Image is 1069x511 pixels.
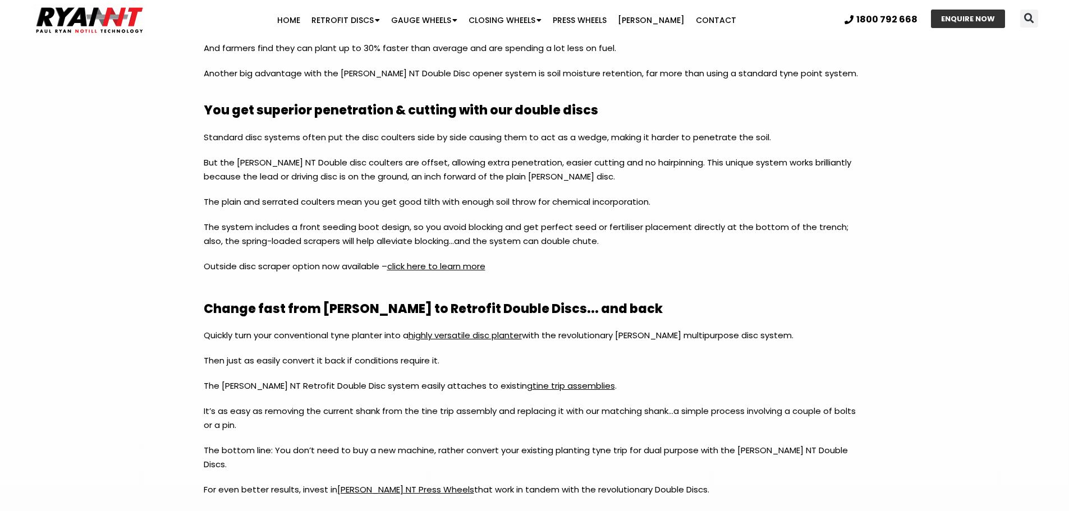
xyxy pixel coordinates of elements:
a: ENQUIRE NOW [931,10,1005,28]
h2: Change fast from [PERSON_NAME] to Retrofit Double Discs... and back [204,301,866,317]
div: Search [1020,10,1038,27]
p: The bottom line: You don’t need to buy a new machine, rather convert your existing planting tyne ... [204,443,866,482]
a: tine trip assemblies [533,380,615,392]
a: Contact [690,9,742,31]
p: It’s as easy as removing the current shank from the tine trip assembly and replacing it with our ... [204,404,866,443]
p: The plain and serrated coulters mean you get good tilth with enough soil throw for chemical incor... [204,195,866,220]
a: highly versatile disc planter [409,329,522,341]
a: Press Wheels [547,9,612,31]
nav: Menu [207,9,806,31]
span: ENQUIRE NOW [941,15,995,22]
p: The [PERSON_NAME] NT Retrofit Double Disc system easily attaches to existing . [204,379,866,404]
a: [PERSON_NAME] [612,9,690,31]
p: Quickly turn your conventional tyne planter into a with the revolutionary [PERSON_NAME] multipurp... [204,328,866,353]
a: [PERSON_NAME] NT Press Wheels [337,484,474,495]
a: Closing Wheels [463,9,547,31]
h2: You get superior penetration & cutting with our double discs [204,103,866,119]
img: Ryan NT logo [34,3,146,38]
p: Then just as easily convert it back if conditions require it. [204,353,866,379]
p: Standard disc systems often put the disc coulters side by side causing them to act as a wedge, ma... [204,130,866,155]
a: Home [272,9,306,31]
p: But the [PERSON_NAME] NT Double disc coulters are offset, allowing extra penetration, easier cutt... [204,155,866,195]
a: 1800 792 668 [845,15,917,24]
a: Gauge Wheels [386,9,463,31]
a: click here to learn more [387,260,485,272]
p: Another big advantage with the [PERSON_NAME] NT Double Disc opener system is soil moisture retent... [204,66,866,86]
p: And farmers find they can plant up to 30% faster than average and are spending a lot less on fuel. [204,41,866,66]
p: For even better results, invest in that work in tandem with the revolutionary Double Discs. [204,482,866,508]
a: Retrofit Discs [306,9,386,31]
p: The system includes a front seeding boot design, so you avoid blocking and get perfect seed or fe... [204,220,866,259]
p: Outside disc scraper option now available – [204,259,866,284]
span: 1800 792 668 [856,15,917,24]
